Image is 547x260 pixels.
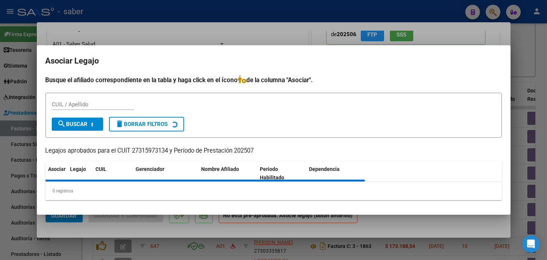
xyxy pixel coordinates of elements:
button: Buscar [52,118,103,131]
p: Legajos aprobados para el CUIT 27315973134 y Período de Prestación 202507 [46,146,502,156]
span: Dependencia [309,166,340,172]
div: Open Intercom Messenger [522,235,540,253]
span: CUIL [96,166,107,172]
span: Asociar [48,166,66,172]
h4: Busque el afiliado correspondiente en la tabla y haga click en el ícono de la columna "Asociar". [46,75,502,85]
span: Legajo [70,166,86,172]
span: Borrar Filtros [116,121,168,127]
div: 0 registros [46,182,502,200]
datatable-header-cell: Legajo [67,161,93,186]
datatable-header-cell: Periodo Habilitado [257,161,306,186]
mat-icon: delete [116,119,124,128]
datatable-header-cell: Asociar [46,161,67,186]
button: Borrar Filtros [109,117,184,131]
span: Nombre Afiliado [202,166,239,172]
span: Gerenciador [136,166,165,172]
datatable-header-cell: Dependencia [306,161,365,186]
span: Buscar [58,121,88,127]
span: Periodo Habilitado [260,166,284,180]
datatable-header-cell: Gerenciador [133,161,199,186]
h2: Asociar Legajo [46,54,502,68]
mat-icon: search [58,119,66,128]
datatable-header-cell: CUIL [93,161,133,186]
datatable-header-cell: Nombre Afiliado [199,161,257,186]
